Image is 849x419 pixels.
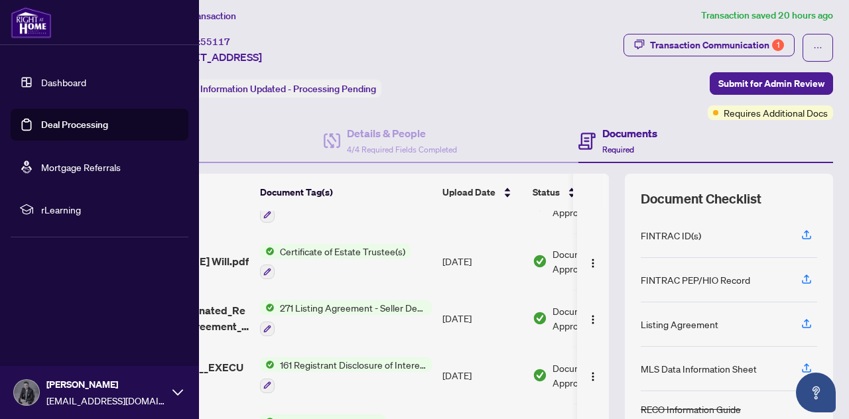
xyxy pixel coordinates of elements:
a: Deal Processing [41,119,108,131]
span: Upload Date [442,185,495,200]
h4: Details & People [347,125,457,141]
div: FINTRAC PEP/HIO Record [641,272,750,287]
img: Document Status [533,254,547,269]
img: Document Status [533,368,547,383]
span: Certificate of Estate Trustee(s) [275,244,411,259]
span: Requires Additional Docs [724,105,828,120]
div: MLS Data Information Sheet [641,361,757,376]
img: Status Icon [260,244,275,259]
button: Submit for Admin Review [710,72,833,95]
img: Logo [588,371,598,382]
div: Listing Agreement [641,317,718,331]
button: Status IconCertificate of Estate Trustee(s) [260,244,411,280]
span: rLearning [41,202,179,217]
th: Status [527,174,640,211]
span: Document Approved [553,304,635,333]
img: Document Status [533,311,547,326]
button: Transaction Communication1 [623,34,795,56]
img: Logo [588,314,598,325]
button: Open asap [796,373,836,412]
img: Profile Icon [14,380,39,405]
h4: Documents [602,125,657,141]
th: Document Tag(s) [255,174,437,211]
span: View Transaction [165,10,236,22]
th: Upload Date [437,174,527,211]
span: Document Checklist [641,190,761,208]
img: Logo [588,258,598,269]
td: [DATE] [437,347,527,404]
img: Status Icon [260,357,275,372]
button: Status Icon271 Listing Agreement - Seller Designated Representation Agreement Authority to Offer ... [260,300,432,336]
span: Submit for Admin Review [718,73,824,94]
span: ellipsis [813,43,822,52]
span: [EMAIL_ADDRESS][DOMAIN_NAME] [46,393,166,408]
span: 271 Listing Agreement - Seller Designated Representation Agreement Authority to Offer for Sale [275,300,432,315]
span: [STREET_ADDRESS] [164,49,262,65]
div: Status: [164,80,381,97]
span: 161 Registrant Disclosure of Interest - Disposition ofProperty [275,357,432,372]
span: Document Approved [553,247,635,276]
div: RECO Information Guide [641,402,741,416]
span: 4/4 Required Fields Completed [347,145,457,154]
button: Logo [582,365,604,386]
img: logo [11,7,52,38]
span: Status [533,185,560,200]
span: Document Approved [553,361,635,390]
button: Logo [582,308,604,329]
button: Logo [582,251,604,272]
a: Mortgage Referrals [41,161,121,173]
span: Required [602,145,634,154]
td: [DATE] [437,233,527,290]
article: Transaction saved 20 hours ago [701,8,833,23]
td: [DATE] [437,290,527,347]
div: 1 [772,39,784,51]
div: FINTRAC ID(s) [641,228,701,243]
span: [PERSON_NAME] [46,377,166,392]
span: Information Updated - Processing Pending [200,83,376,95]
button: Status Icon161 Registrant Disclosure of Interest - Disposition ofProperty [260,357,432,393]
a: Dashboard [41,76,86,88]
span: 55117 [200,36,230,48]
div: Transaction Communication [650,34,784,56]
img: Status Icon [260,300,275,315]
